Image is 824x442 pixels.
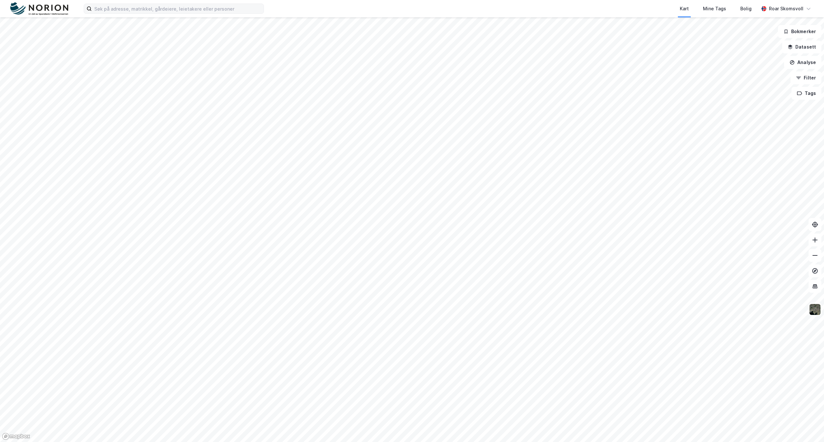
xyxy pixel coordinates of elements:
div: Mine Tags [703,5,726,13]
img: norion-logo.80e7a08dc31c2e691866.png [10,2,68,15]
input: Søk på adresse, matrikkel, gårdeiere, leietakere eller personer [92,4,264,14]
iframe: Chat Widget [792,411,824,442]
div: Kart [680,5,689,13]
div: Bolig [740,5,752,13]
div: Roar Skomsvoll [769,5,803,13]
